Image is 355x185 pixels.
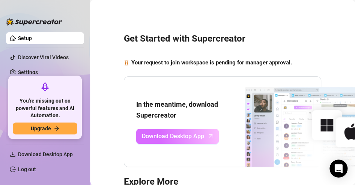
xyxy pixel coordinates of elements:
[18,35,32,41] a: Setup
[18,166,36,172] a: Log out
[10,151,16,157] span: download
[18,69,38,75] a: Settings
[13,97,77,119] span: You're missing out on powerful features and AI Automation.
[18,54,69,60] a: Discover Viral Videos
[6,18,62,25] img: logo-BBDzfeDw.svg
[136,100,218,119] strong: In the meantime, download Supercreator
[18,151,73,157] span: Download Desktop App
[54,126,59,131] span: arrow-right
[124,58,129,67] span: hourglass
[41,82,50,91] span: rocket
[124,33,321,45] h3: Get Started with Supercreator
[142,131,204,141] span: Download Desktop App
[131,59,292,66] strong: Your request to join workspace is pending for manager approval.
[329,160,347,178] div: Open Intercom Messenger
[206,131,215,140] span: arrow-up
[13,122,77,134] button: Upgradearrow-right
[136,129,219,144] a: Download Desktop Apparrow-up
[31,125,51,131] span: Upgrade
